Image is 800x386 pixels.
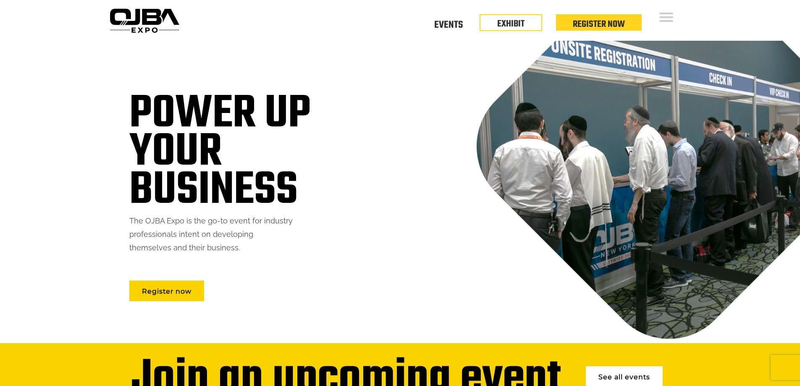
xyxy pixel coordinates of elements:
[129,95,311,210] h1: Power up your business
[497,17,525,31] a: EXHIBIT
[129,214,311,255] p: The OJBA Expo is the go-to event for industry professionals intent on developing themselves and t...
[129,281,204,301] a: Register now
[573,17,625,32] a: Register Now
